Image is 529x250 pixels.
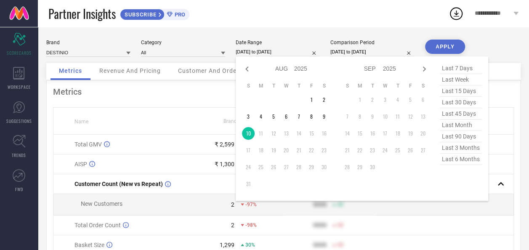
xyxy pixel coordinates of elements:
div: Previous month [242,64,252,74]
span: last 30 days [440,97,482,108]
td: Sun Sep 07 2025 [341,110,354,123]
span: Metrics [59,67,82,74]
td: Fri Sep 05 2025 [404,93,417,106]
td: Mon Sep 15 2025 [354,127,366,140]
td: Sat Sep 20 2025 [417,127,429,140]
input: Select date range [236,48,320,56]
th: Monday [354,82,366,89]
td: Tue Aug 19 2025 [267,144,280,157]
td: Mon Aug 11 2025 [255,127,267,140]
td: Mon Sep 29 2025 [354,161,366,173]
span: 30% [245,242,255,248]
td: Sun Aug 24 2025 [242,161,255,173]
div: Metrics [53,87,514,97]
span: Customer Count (New vs Repeat) [74,181,163,187]
td: Sun Aug 10 2025 [242,127,255,140]
td: Mon Aug 25 2025 [255,161,267,173]
div: Next month [419,64,429,74]
th: Tuesday [366,82,379,89]
th: Wednesday [379,82,391,89]
div: ₹ 1,300 [215,161,234,168]
td: Mon Sep 08 2025 [354,110,366,123]
span: Total GMV [74,141,102,148]
td: Tue Sep 23 2025 [366,144,379,157]
button: APPLY [425,40,465,54]
td: Tue Sep 02 2025 [366,93,379,106]
td: Wed Aug 20 2025 [280,144,292,157]
input: Select comparison period [330,48,415,56]
td: Fri Sep 26 2025 [404,144,417,157]
td: Tue Aug 12 2025 [267,127,280,140]
td: Sat Aug 16 2025 [318,127,330,140]
span: -97% [245,202,257,207]
div: 9999 [313,201,326,208]
th: Friday [305,82,318,89]
td: Sat Aug 30 2025 [318,161,330,173]
td: Sat Sep 13 2025 [417,110,429,123]
td: Tue Sep 16 2025 [366,127,379,140]
span: last month [440,120,482,131]
td: Sun Sep 14 2025 [341,127,354,140]
div: 1,299 [220,242,234,248]
div: 9999 [313,222,326,229]
span: WORKSPACE [8,84,31,90]
span: TRENDS [12,152,26,158]
td: Mon Aug 04 2025 [255,110,267,123]
span: last 7 days [440,63,482,74]
div: Date Range [236,40,320,45]
td: Sun Aug 31 2025 [242,178,255,190]
div: 9999 [313,242,326,248]
td: Wed Sep 24 2025 [379,144,391,157]
span: 50 [337,242,343,248]
span: PRO [173,11,185,18]
td: Thu Sep 11 2025 [391,110,404,123]
td: Thu Sep 04 2025 [391,93,404,106]
span: SCORECARDS [7,50,32,56]
div: ₹ 2,599 [215,141,234,148]
td: Fri Aug 15 2025 [305,127,318,140]
td: Thu Aug 07 2025 [292,110,305,123]
td: Mon Sep 01 2025 [354,93,366,106]
td: Thu Sep 18 2025 [391,127,404,140]
th: Saturday [318,82,330,89]
td: Sat Aug 23 2025 [318,144,330,157]
div: 2 [231,222,234,229]
td: Fri Aug 08 2025 [305,110,318,123]
span: Revenue And Pricing [99,67,161,74]
td: Fri Aug 29 2025 [305,161,318,173]
td: Wed Sep 03 2025 [379,93,391,106]
th: Monday [255,82,267,89]
th: Thursday [391,82,404,89]
td: Sat Sep 27 2025 [417,144,429,157]
span: Brand Value [223,118,251,124]
th: Sunday [341,82,354,89]
td: Fri Sep 12 2025 [404,110,417,123]
td: Thu Aug 21 2025 [292,144,305,157]
th: Saturday [417,82,429,89]
div: Comparison Period [330,40,415,45]
th: Tuesday [267,82,280,89]
td: Sun Aug 03 2025 [242,110,255,123]
td: Tue Aug 26 2025 [267,161,280,173]
td: Sat Sep 06 2025 [417,93,429,106]
th: Friday [404,82,417,89]
span: New Customers [81,200,122,207]
td: Tue Sep 30 2025 [366,161,379,173]
span: last 3 months [440,142,482,154]
span: Partner Insights [48,5,116,22]
span: last week [440,74,482,85]
span: FWD [15,186,23,192]
th: Thursday [292,82,305,89]
span: SUBSCRIBE [120,11,159,18]
td: Fri Aug 22 2025 [305,144,318,157]
span: 50 [337,222,343,228]
a: SUBSCRIBEPRO [120,7,189,20]
td: Tue Sep 09 2025 [366,110,379,123]
td: Mon Aug 18 2025 [255,144,267,157]
td: Tue Aug 05 2025 [267,110,280,123]
td: Sun Aug 17 2025 [242,144,255,157]
span: -98% [245,222,257,228]
th: Wednesday [280,82,292,89]
span: 50 [337,202,343,207]
div: 2 [231,201,234,208]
